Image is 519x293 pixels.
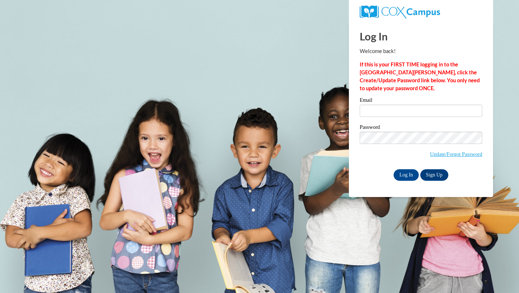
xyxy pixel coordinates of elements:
h1: Log In [360,29,482,44]
label: Password [360,124,482,132]
a: Sign Up [420,169,448,181]
strong: If this is your FIRST TIME logging in to the [GEOGRAPHIC_DATA][PERSON_NAME], click the Create/Upd... [360,61,480,91]
a: COX Campus [360,8,440,14]
img: COX Campus [360,5,440,18]
input: Log In [394,169,419,181]
label: Email [360,97,482,105]
a: Update/Forgot Password [430,151,482,157]
p: Welcome back! [360,47,482,55]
